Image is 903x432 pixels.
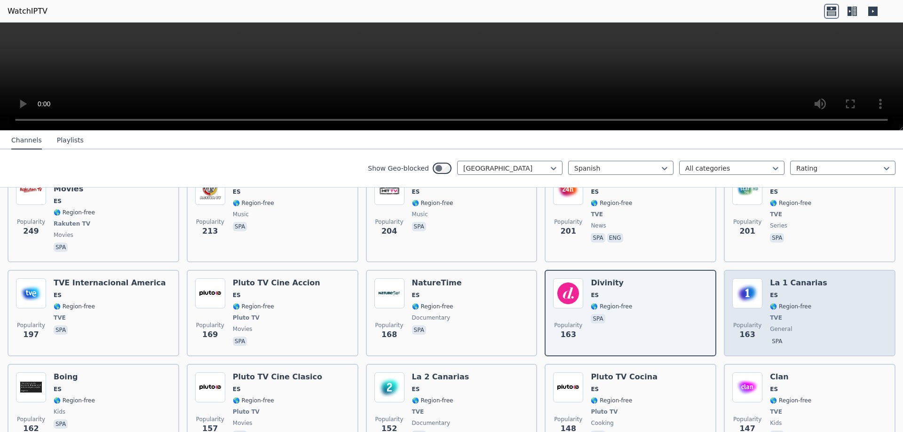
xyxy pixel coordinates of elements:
[233,211,249,218] span: music
[54,385,62,393] span: ES
[54,325,68,335] p: spa
[591,278,632,288] h6: Divinity
[591,211,603,218] span: TVE
[561,329,576,340] span: 163
[196,218,224,226] span: Popularity
[54,220,90,228] span: Rakuten TV
[591,188,599,196] span: ES
[17,322,45,329] span: Popularity
[412,222,426,231] p: spa
[770,233,784,243] p: spa
[553,372,583,402] img: Pluto TV Cocina
[591,291,599,299] span: ES
[233,325,253,333] span: movies
[561,226,576,237] span: 201
[233,385,241,393] span: ES
[732,278,762,308] img: La 1 Canarias
[54,419,68,429] p: spa
[553,278,583,308] img: Divinity
[196,322,224,329] span: Popularity
[368,164,429,173] label: Show Geo-blocked
[591,385,599,393] span: ES
[770,372,811,382] h6: Clan
[233,419,253,427] span: movies
[732,175,762,205] img: TVE Star HD
[412,372,469,382] h6: La 2 Canarias
[195,372,225,402] img: Pluto TV Cine Clasico
[770,385,778,393] span: ES
[591,222,606,229] span: news
[233,278,320,288] h6: Pluto TV Cine Accion
[23,226,39,237] span: 249
[733,218,761,226] span: Popularity
[16,278,46,308] img: TVE Internacional America
[770,408,782,416] span: TVE
[233,372,322,382] h6: Pluto TV Cine Clasico
[412,303,453,310] span: 🌎 Region-free
[17,218,45,226] span: Popularity
[381,226,397,237] span: 204
[381,329,397,340] span: 168
[233,314,260,322] span: Pluto TV
[8,6,48,17] a: WatchIPTV
[554,322,582,329] span: Popularity
[554,416,582,423] span: Popularity
[739,226,755,237] span: 201
[739,329,755,340] span: 163
[591,199,632,207] span: 🌎 Region-free
[196,416,224,423] span: Popularity
[54,303,95,310] span: 🌎 Region-free
[412,419,451,427] span: documentary
[375,416,404,423] span: Popularity
[607,233,623,243] p: eng
[54,408,65,416] span: kids
[770,188,778,196] span: ES
[412,385,420,393] span: ES
[16,372,46,402] img: Boing
[233,291,241,299] span: ES
[54,397,95,404] span: 🌎 Region-free
[54,197,62,205] span: ES
[374,372,404,402] img: La 2 Canarias
[233,199,274,207] span: 🌎 Region-free
[412,199,453,207] span: 🌎 Region-free
[54,291,62,299] span: ES
[770,211,782,218] span: TVE
[233,222,247,231] p: spa
[54,209,95,216] span: 🌎 Region-free
[770,199,811,207] span: 🌎 Region-free
[733,416,761,423] span: Popularity
[770,337,784,346] p: spa
[375,322,404,329] span: Popularity
[233,188,241,196] span: ES
[770,222,787,229] span: series
[591,419,614,427] span: cooking
[233,337,247,346] p: spa
[770,291,778,299] span: ES
[733,322,761,329] span: Popularity
[16,175,46,205] img: Rakuten TV Comedy Movies
[54,314,66,322] span: TVE
[554,218,582,226] span: Popularity
[412,397,453,404] span: 🌎 Region-free
[202,226,218,237] span: 213
[54,231,73,239] span: movies
[11,132,42,149] button: Channels
[54,372,95,382] h6: Boing
[591,303,632,310] span: 🌎 Region-free
[412,291,420,299] span: ES
[770,397,811,404] span: 🌎 Region-free
[412,314,451,322] span: documentary
[17,416,45,423] span: Popularity
[591,233,605,243] p: spa
[770,325,792,333] span: general
[770,314,782,322] span: TVE
[591,397,632,404] span: 🌎 Region-free
[412,188,420,196] span: ES
[412,325,426,335] p: spa
[412,408,424,416] span: TVE
[412,278,462,288] h6: NatureTime
[57,132,84,149] button: Playlists
[54,243,68,252] p: spa
[591,408,618,416] span: Pluto TV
